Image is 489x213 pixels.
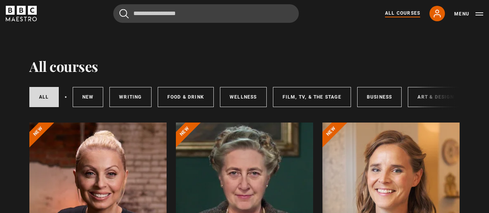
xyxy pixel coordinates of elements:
[158,87,214,107] a: Food & Drink
[73,87,104,107] a: New
[6,6,37,21] svg: BBC Maestro
[385,10,420,17] a: All Courses
[408,87,463,107] a: Art & Design
[109,87,151,107] a: Writing
[273,87,351,107] a: Film, TV, & The Stage
[119,9,129,19] button: Submit the search query
[113,4,299,23] input: Search
[29,87,59,107] a: All
[454,10,483,18] button: Toggle navigation
[357,87,402,107] a: Business
[220,87,267,107] a: Wellness
[29,58,98,74] h1: All courses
